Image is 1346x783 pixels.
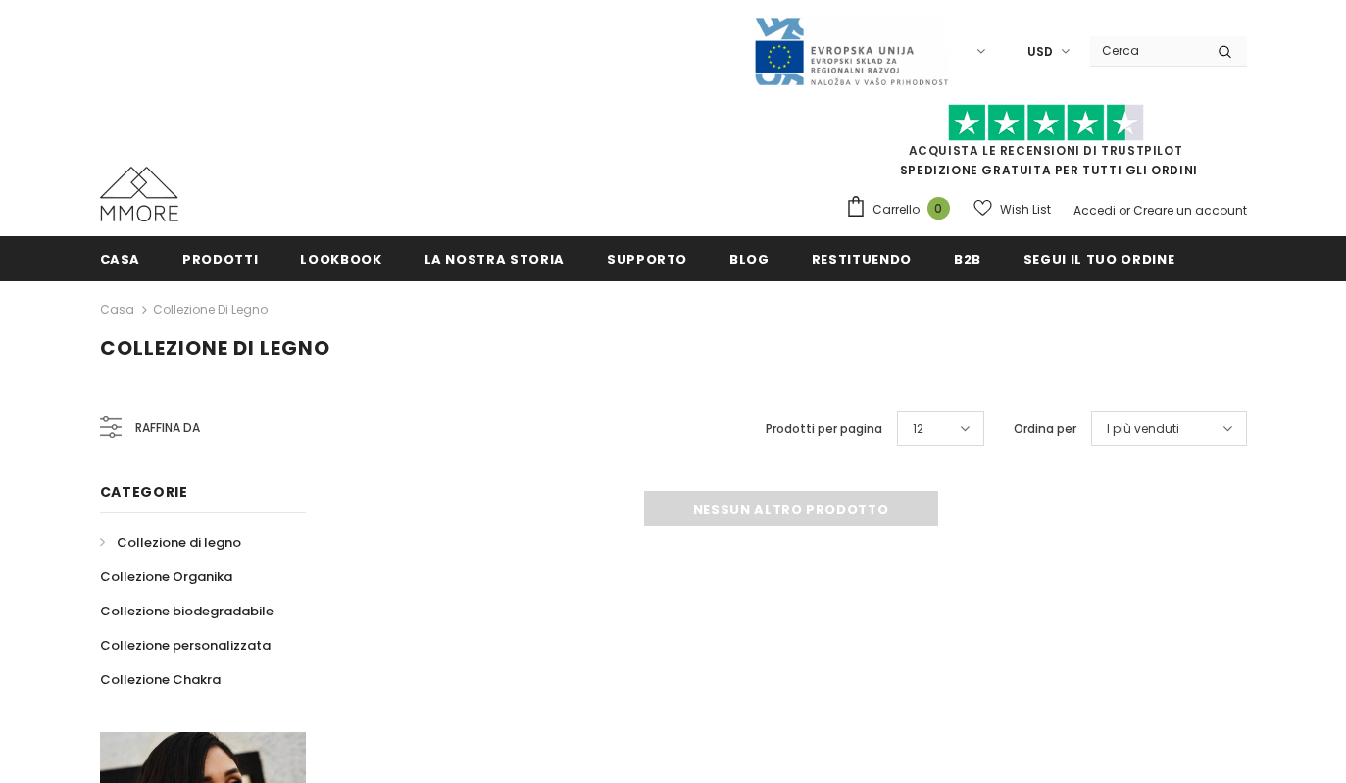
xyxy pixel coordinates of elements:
label: Prodotti per pagina [766,419,882,439]
span: Collezione Organika [100,567,232,586]
input: Search Site [1090,36,1203,65]
span: USD [1027,42,1053,62]
a: Casa [100,236,141,280]
a: Collezione di legno [100,525,241,560]
span: B2B [954,250,981,269]
a: B2B [954,236,981,280]
a: Carrello 0 [845,195,960,224]
span: Collezione Chakra [100,670,221,689]
a: La nostra storia [424,236,565,280]
span: Casa [100,250,141,269]
a: Collezione biodegradabile [100,594,274,628]
a: Prodotti [182,236,258,280]
a: Creare un account [1133,202,1247,219]
span: Wish List [1000,200,1051,220]
span: Lookbook [300,250,381,269]
span: Collezione biodegradabile [100,602,274,620]
img: Fidati di Pilot Stars [948,104,1144,142]
a: Collezione di legno [153,301,268,318]
a: Collezione Chakra [100,662,221,697]
span: Carrello [872,200,920,220]
span: Raffina da [135,417,200,439]
label: Ordina per [1014,419,1076,439]
a: Accedi [1073,202,1116,219]
span: Collezione di legno [100,334,330,362]
a: Lookbook [300,236,381,280]
span: I più venduti [1107,419,1179,439]
a: supporto [607,236,687,280]
span: SPEDIZIONE GRATUITA PER TUTTI GLI ORDINI [845,113,1247,178]
span: Segui il tuo ordine [1023,250,1174,269]
img: Casi MMORE [100,167,178,221]
a: Restituendo [812,236,912,280]
span: Restituendo [812,250,912,269]
span: Prodotti [182,250,258,269]
a: Collezione personalizzata [100,628,271,662]
span: or [1119,202,1130,219]
span: supporto [607,250,687,269]
a: Acquista le recensioni di TrustPilot [909,142,1183,159]
span: 12 [913,419,923,439]
span: Categorie [100,482,188,502]
span: Blog [729,250,770,269]
a: Segui il tuo ordine [1023,236,1174,280]
img: Javni Razpis [753,16,949,87]
a: Casa [100,298,134,321]
a: Blog [729,236,770,280]
a: Wish List [973,192,1051,226]
a: Javni Razpis [753,42,949,59]
span: Collezione di legno [117,533,241,552]
span: La nostra storia [424,250,565,269]
span: 0 [927,197,950,220]
a: Collezione Organika [100,560,232,594]
span: Collezione personalizzata [100,636,271,655]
